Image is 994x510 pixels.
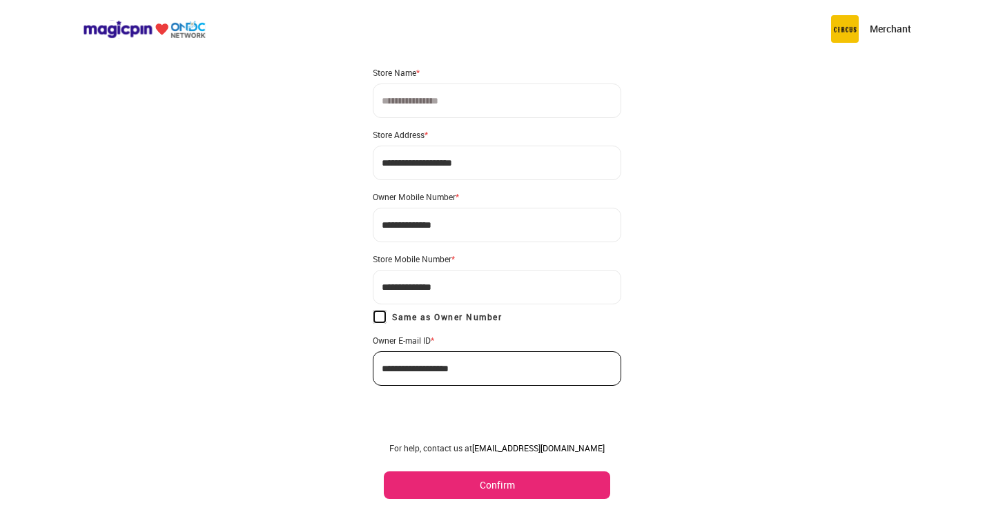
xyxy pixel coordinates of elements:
div: Owner Mobile Number [373,191,621,202]
div: Owner E-mail ID [373,335,621,346]
div: For help, contact us at [384,442,610,453]
a: [EMAIL_ADDRESS][DOMAIN_NAME] [472,442,605,453]
p: Merchant [870,22,911,36]
img: ondc-logo-new-small.8a59708e.svg [83,20,206,39]
button: Confirm [384,471,610,499]
label: Same as Owner Number [373,310,502,324]
img: circus.b677b59b.png [831,15,859,43]
div: Store Name [373,67,621,78]
div: Store Address [373,129,621,140]
input: Same as Owner Number [373,310,387,324]
div: Store Mobile Number [373,253,621,264]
